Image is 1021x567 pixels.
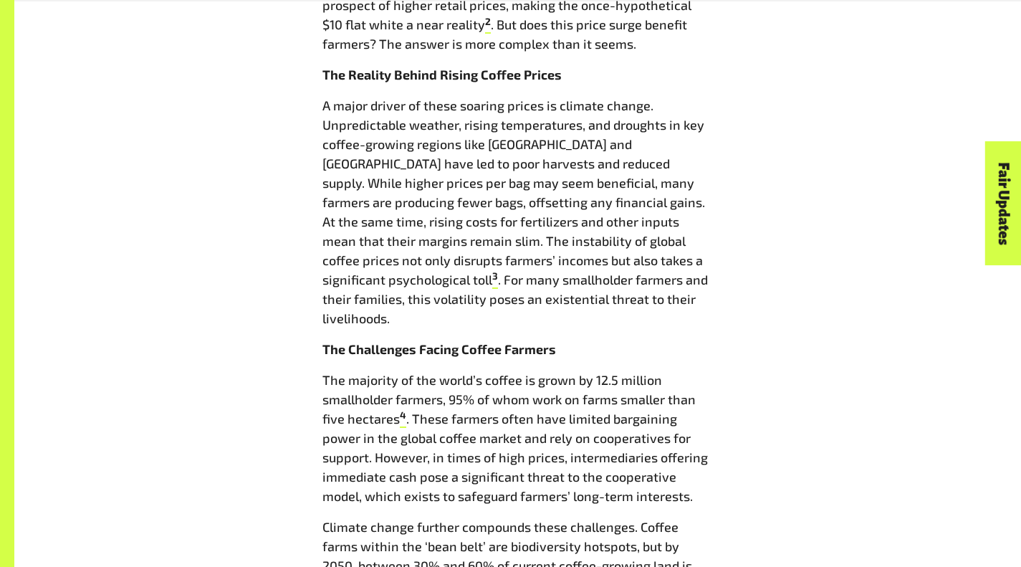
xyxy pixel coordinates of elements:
strong: The Challenges Facing Coffee Farmers [322,341,556,357]
strong: The Reality Behind Rising Coffee Prices [322,67,562,82]
p: A major driver of these soaring prices is climate change. Unpredictable weather, rising temperatu... [322,96,714,328]
p: The majority of the world’s coffee is grown by 12.5 million smallholder farmers, 95% of whom work... [322,371,714,506]
sup: 4 [400,409,406,421]
a: 2 [485,16,491,34]
sup: 3 [492,270,498,282]
sup: 2 [485,16,491,27]
a: 4 [400,411,406,428]
a: 3 [492,272,498,289]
